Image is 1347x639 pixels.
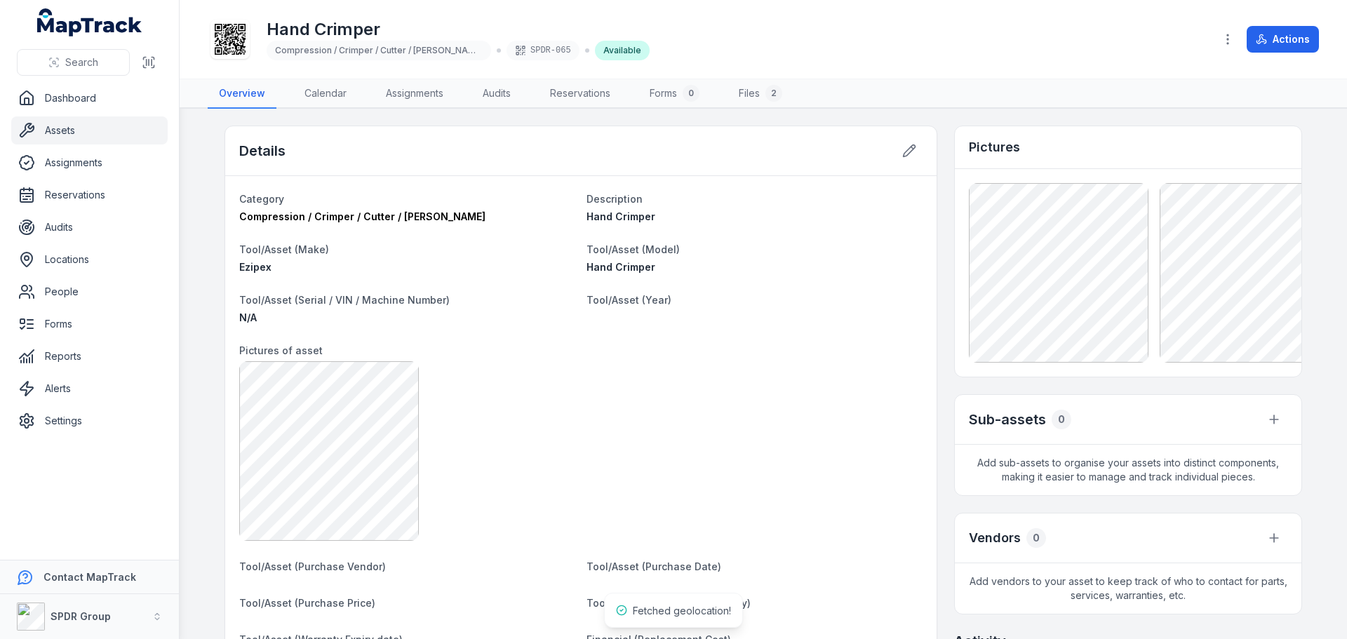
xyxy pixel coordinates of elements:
[587,597,751,609] span: Tool/Asset (Warranty covered by)
[239,243,329,255] span: Tool/Asset (Make)
[587,294,671,306] span: Tool/Asset (Year)
[239,294,450,306] span: Tool/Asset (Serial / VIN / Machine Number)
[37,8,142,36] a: MapTrack
[683,85,699,102] div: 0
[275,45,483,55] span: Compression / Crimper / Cutter / [PERSON_NAME]
[239,311,257,323] span: N/A
[587,261,655,273] span: Hand Crimper
[507,41,579,60] div: SPDR-065
[239,193,284,205] span: Category
[65,55,98,69] span: Search
[17,49,130,76] button: Search
[239,261,272,273] span: Ezipex
[587,560,721,572] span: Tool/Asset (Purchase Date)
[239,597,375,609] span: Tool/Asset (Purchase Price)
[1052,410,1071,429] div: 0
[955,563,1301,614] span: Add vendors to your asset to keep track of who to contact for parts, services, warranties, etc.
[11,375,168,403] a: Alerts
[728,79,793,109] a: Files2
[638,79,711,109] a: Forms0
[239,141,286,161] h2: Details
[239,210,485,222] span: Compression / Crimper / Cutter / [PERSON_NAME]
[11,149,168,177] a: Assignments
[11,245,168,274] a: Locations
[587,210,655,222] span: Hand Crimper
[11,116,168,144] a: Assets
[969,528,1021,548] h3: Vendors
[267,18,650,41] h1: Hand Crimper
[471,79,522,109] a: Audits
[765,85,782,102] div: 2
[1247,26,1319,53] button: Actions
[595,41,650,60] div: Available
[11,310,168,338] a: Forms
[11,181,168,209] a: Reservations
[375,79,455,109] a: Assignments
[587,193,643,205] span: Description
[11,342,168,370] a: Reports
[969,137,1020,157] h3: Pictures
[969,410,1046,429] h2: Sub-assets
[239,560,386,572] span: Tool/Asset (Purchase Vendor)
[239,344,323,356] span: Pictures of asset
[43,571,136,583] strong: Contact MapTrack
[293,79,358,109] a: Calendar
[1026,528,1046,548] div: 0
[11,213,168,241] a: Audits
[633,605,731,617] span: Fetched geolocation!
[955,445,1301,495] span: Add sub-assets to organise your assets into distinct components, making it easier to manage and t...
[51,610,111,622] strong: SPDR Group
[587,243,680,255] span: Tool/Asset (Model)
[11,278,168,306] a: People
[11,407,168,435] a: Settings
[539,79,622,109] a: Reservations
[11,84,168,112] a: Dashboard
[208,79,276,109] a: Overview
